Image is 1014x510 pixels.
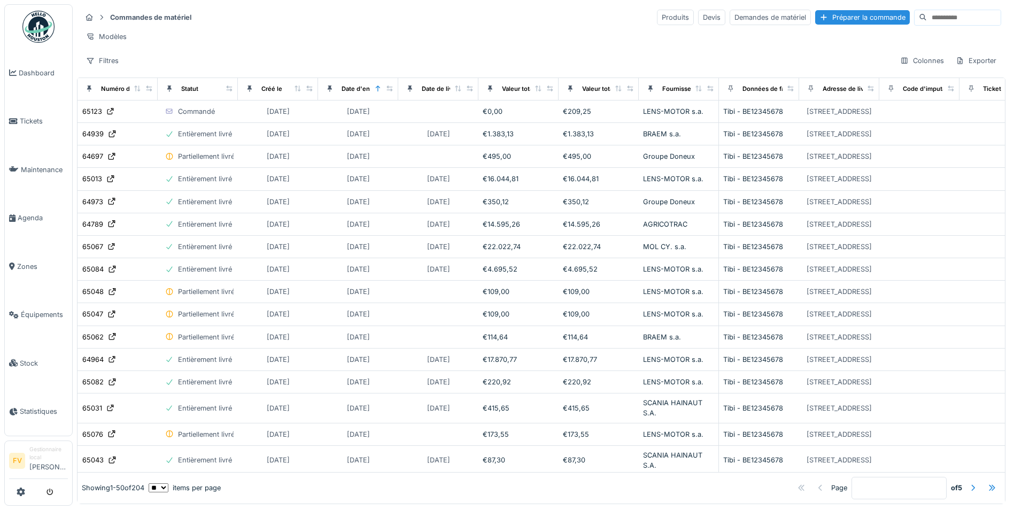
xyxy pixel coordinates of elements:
div: Code d'imputation [903,84,957,94]
div: Tibi - BE12345678 [723,309,795,319]
div: Tibi - BE12345678 [723,403,795,413]
div: Tibi - BE12345678 [723,151,795,161]
div: [DATE] [267,242,290,252]
div: Demandes de matériel [730,10,811,25]
div: [DATE] [267,106,290,117]
div: 64789 [82,219,103,229]
div: Entièrement livré [178,354,232,365]
div: Tibi - BE12345678 [723,429,795,439]
div: [STREET_ADDRESS] [807,174,872,184]
div: [DATE] [267,219,290,229]
img: Badge_color-CXgf-gQk.svg [22,11,55,43]
div: Tibi - BE12345678 [723,455,795,465]
div: [STREET_ADDRESS] [807,354,872,365]
div: [DATE] [427,455,450,465]
div: [DATE] [427,242,450,252]
div: LENS-MOTOR s.a. [643,106,714,117]
span: Maintenance [21,165,68,175]
div: [DATE] [427,377,450,387]
a: FV Gestionnaire local[PERSON_NAME] [9,445,68,479]
div: 65062 [82,332,104,342]
div: €114,64 [483,332,554,342]
div: LENS-MOTOR s.a. [643,264,714,274]
div: Tibi - BE12345678 [723,106,795,117]
div: €173,55 [563,429,634,439]
div: [STREET_ADDRESS] [807,377,872,387]
div: €220,92 [483,377,554,387]
div: [DATE] [267,129,290,139]
div: [DATE] [267,403,290,413]
div: 65084 [82,264,104,274]
div: [DATE] [427,403,450,413]
div: [DATE] [347,129,370,139]
div: [DATE] [267,429,290,439]
div: €220,92 [563,377,634,387]
div: €16.044,81 [483,174,554,184]
div: Valeur totale facturée [502,84,564,94]
div: LENS-MOTOR s.a. [643,377,714,387]
div: [DATE] [347,377,370,387]
div: Exporter [951,53,1001,68]
div: 65048 [82,287,104,297]
div: €1.383,13 [563,129,634,139]
div: Tibi - BE12345678 [723,354,795,365]
div: Partiellement livré [178,309,235,319]
div: [DATE] [427,264,450,274]
li: FV [9,453,25,469]
div: 64939 [82,129,104,139]
div: [DATE] [267,309,290,319]
div: €17.870,77 [483,354,554,365]
div: [DATE] [427,129,450,139]
div: [DATE] [427,197,450,207]
div: €350,12 [563,197,634,207]
div: BRAEM s.a. [643,129,714,139]
div: [DATE] [347,354,370,365]
div: [STREET_ADDRESS] [807,332,872,342]
div: Produits [657,10,694,25]
div: [DATE] [347,174,370,184]
div: Date d'envoi de la commande [342,84,429,94]
div: 65013 [82,174,102,184]
div: Date de livraison [422,84,470,94]
div: Colonnes [895,53,949,68]
div: Partiellement livré [178,151,235,161]
a: Agenda [5,194,72,243]
div: [STREET_ADDRESS] [807,242,872,252]
div: AGRICOTRAC [643,219,714,229]
div: Entièrement livré [178,242,232,252]
div: Tibi - BE12345678 [723,242,795,252]
div: €114,64 [563,332,634,342]
div: BRAEM s.a. [643,332,714,342]
div: €209,25 [563,106,634,117]
div: [DATE] [347,151,370,161]
div: €0,00 [483,106,554,117]
div: €4.695,52 [563,264,634,274]
div: [DATE] [347,455,370,465]
div: Créé le [261,84,282,94]
div: €4.695,52 [483,264,554,274]
div: €495,00 [483,151,554,161]
div: [DATE] [267,354,290,365]
div: LENS-MOTOR s.a. [643,309,714,319]
span: Agenda [18,213,68,223]
div: Ticket [983,84,1001,94]
a: Dashboard [5,49,72,97]
div: Groupe Doneux [643,197,714,207]
span: Tickets [20,116,68,126]
span: Dashboard [19,68,68,78]
div: €109,00 [563,287,634,297]
div: [STREET_ADDRESS] [807,219,872,229]
div: [DATE] [427,174,450,184]
div: 65067 [82,242,103,252]
div: €14.595,26 [563,219,634,229]
div: 65043 [82,455,104,465]
div: Tibi - BE12345678 [723,264,795,274]
div: [DATE] [347,429,370,439]
div: Entièrement livré [178,219,232,229]
a: Tickets [5,97,72,146]
div: Showing 1 - 50 of 204 [82,483,144,493]
div: Tibi - BE12345678 [723,377,795,387]
div: LENS-MOTOR s.a. [643,174,714,184]
div: [STREET_ADDRESS] [807,287,872,297]
div: €109,00 [483,309,554,319]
